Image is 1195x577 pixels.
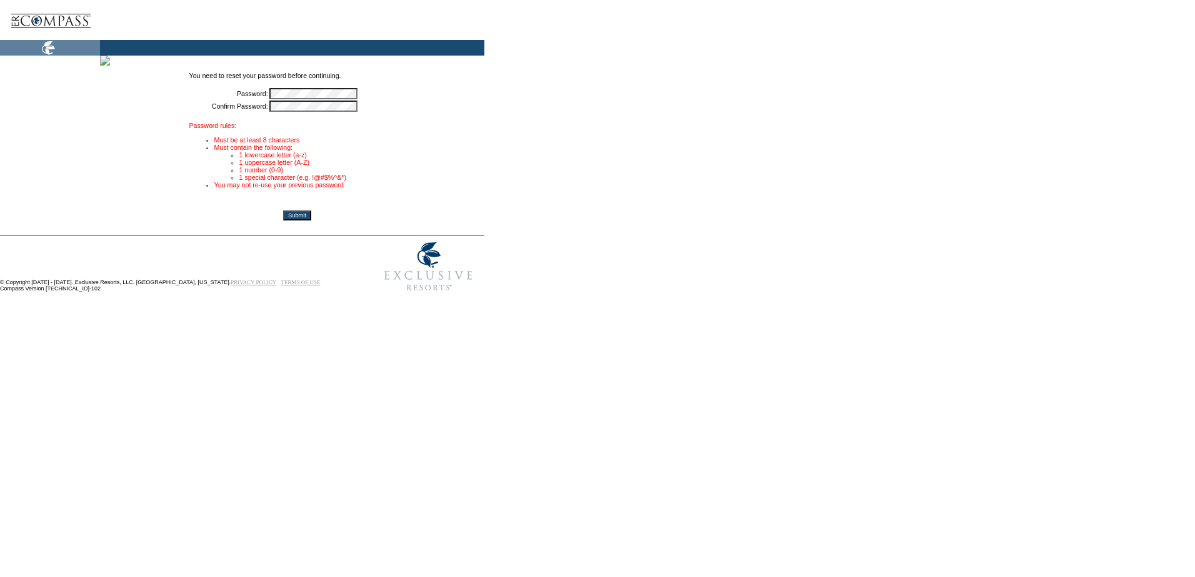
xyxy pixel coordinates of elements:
img: logoCompass.gif [10,3,91,40]
font: Password rules: [189,122,237,129]
td: You need to reset your password before continuing. [189,72,406,87]
font: Must contain the following: [214,144,293,151]
font: 1 lowercase letter (a-z) [239,151,307,159]
img: Exclusive Resorts [372,235,484,298]
font: 1 number (0-9) [239,166,283,174]
input: Submit [283,210,311,220]
font: You may not re-use your previous password [214,181,344,189]
a: PRIVACY POLICY [231,279,276,285]
font: 1 uppercase letter (A-Z) [239,159,310,166]
img: Shot-40-004.jpg [100,56,110,66]
font: Must be at least 8 characters [214,136,300,144]
td: Password: [189,88,268,99]
font: 1 special character (e.g. !@#$%^&*) [239,174,347,181]
td: Confirm Password: [189,101,268,112]
a: TERMS OF USE [281,279,321,285]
